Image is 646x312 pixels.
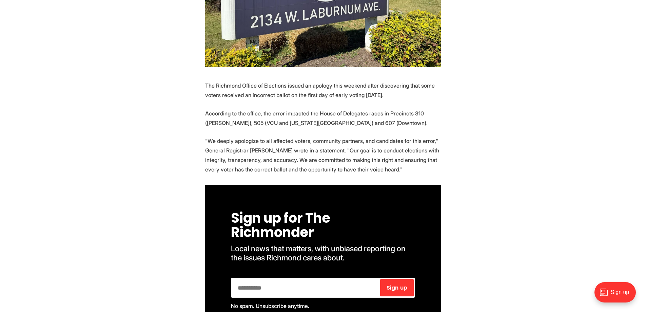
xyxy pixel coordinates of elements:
[205,136,441,174] p: "We deeply apologize to all affected voters, community partners, and candidates for this error," ...
[589,279,646,312] iframe: portal-trigger
[205,81,441,100] p: The Richmond Office of Elections issued an apology this weekend after discovering that some voter...
[231,244,407,262] span: Local news that matters, with unbiased reporting on the issues Richmond cares about.
[231,302,309,309] span: No spam. Unsubscribe anytime.
[205,109,441,128] p: According to the office, the error impacted the House of Delegates races in Precincts 310 ([PERSO...
[380,279,414,296] button: Sign up
[231,208,333,242] span: Sign up for The Richmonder
[387,285,407,291] span: Sign up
